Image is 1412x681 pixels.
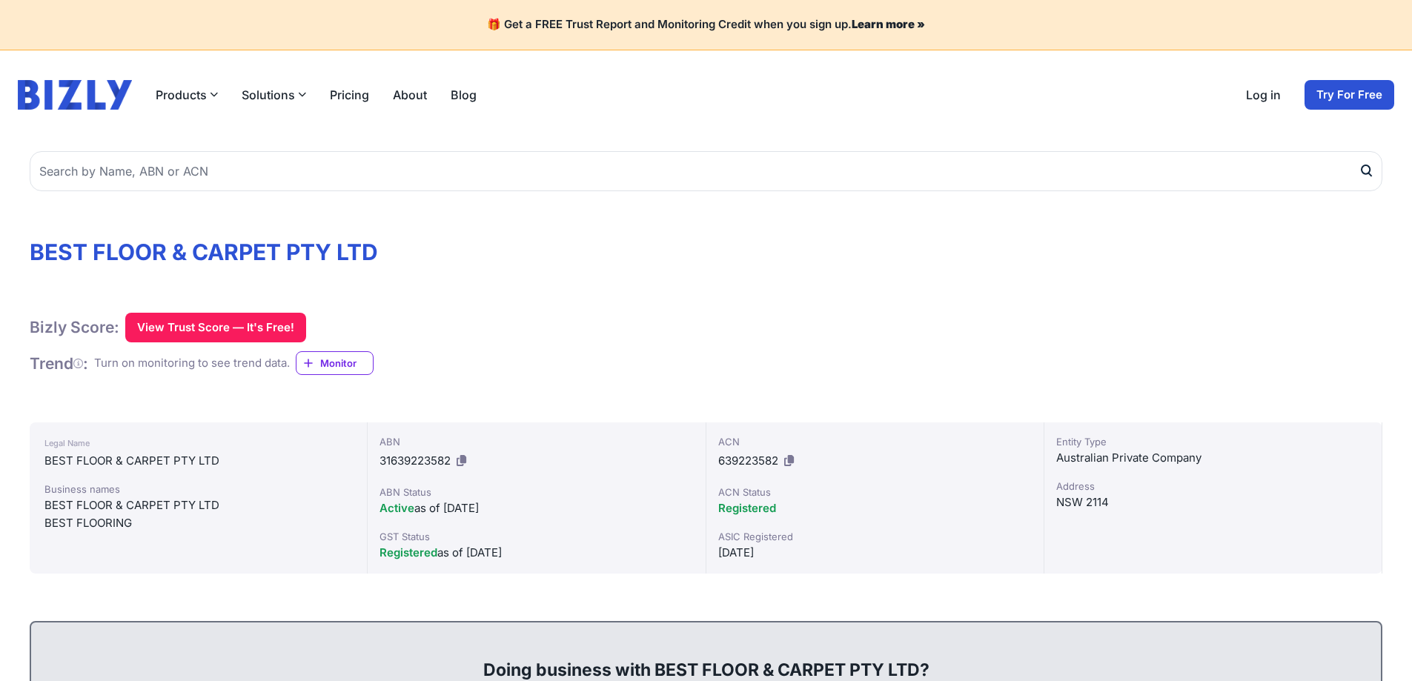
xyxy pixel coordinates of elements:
[94,355,290,372] div: Turn on monitoring to see trend data.
[1056,494,1370,511] div: NSW 2114
[156,86,218,104] button: Products
[296,351,374,375] a: Monitor
[718,544,1032,562] div: [DATE]
[1056,434,1370,449] div: Entity Type
[379,544,693,562] div: as of [DATE]
[242,86,306,104] button: Solutions
[718,485,1032,499] div: ACN Status
[379,499,693,517] div: as of [DATE]
[451,86,477,104] a: Blog
[44,434,352,452] div: Legal Name
[125,313,306,342] button: View Trust Score — It's Free!
[718,529,1032,544] div: ASIC Registered
[30,151,1382,191] input: Search by Name, ABN or ACN
[320,356,373,371] span: Monitor
[379,529,693,544] div: GST Status
[1056,449,1370,467] div: Australian Private Company
[718,434,1032,449] div: ACN
[18,18,1394,32] h4: 🎁 Get a FREE Trust Report and Monitoring Credit when you sign up.
[44,496,352,514] div: BEST FLOOR & CARPET PTY LTD
[330,86,369,104] a: Pricing
[44,452,352,470] div: BEST FLOOR & CARPET PTY LTD
[393,86,427,104] a: About
[718,501,776,515] span: Registered
[44,514,352,532] div: BEST FLOORING
[852,17,925,31] a: Learn more »
[1305,80,1394,110] a: Try For Free
[379,434,693,449] div: ABN
[1246,86,1281,104] a: Log in
[44,482,352,496] div: Business names
[379,485,693,499] div: ABN Status
[379,501,414,515] span: Active
[718,454,778,468] span: 639223582
[30,239,1382,265] h1: BEST FLOOR & CARPET PTY LTD
[30,353,88,373] h1: Trend :
[1056,479,1370,494] div: Address
[379,545,437,559] span: Registered
[30,317,119,337] h1: Bizly Score:
[379,454,451,468] span: 31639223582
